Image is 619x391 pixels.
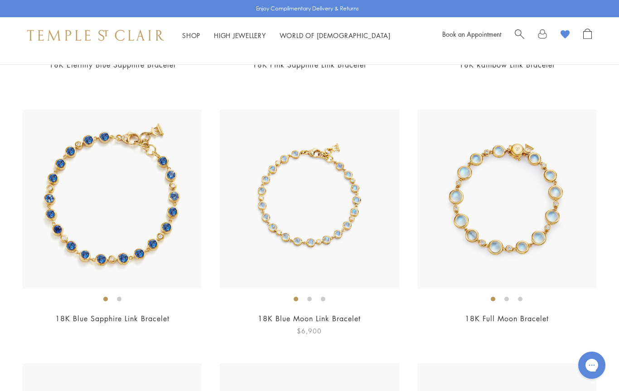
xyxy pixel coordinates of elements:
[417,110,596,289] img: 18K Full Moon Bracelet
[459,60,555,70] a: 18K Rainbow Link Bracelet
[23,110,202,289] img: 18K Blue Sapphire Link Bracelet
[561,29,570,42] a: View Wishlist
[297,326,322,336] span: $6,900
[515,29,524,42] a: Search
[256,4,359,13] p: Enjoy Complimentary Delivery & Returns
[583,29,592,42] a: Open Shopping Bag
[465,314,549,323] a: 18K Full Moon Bracelet
[49,60,176,70] a: 18K Eternity Blue Sapphire Bracelet
[252,60,366,70] a: 18K Pink Sapphire Link Bracelet
[442,29,501,39] a: Book an Appointment
[214,31,266,40] a: High JewelleryHigh Jewellery
[182,30,391,41] nav: Main navigation
[220,110,399,289] img: 18K Blue Moon Link Bracelet
[182,31,200,40] a: ShopShop
[27,30,164,41] img: Temple St. Clair
[280,31,391,40] a: World of [DEMOGRAPHIC_DATA]World of [DEMOGRAPHIC_DATA]
[55,314,169,323] a: 18K Blue Sapphire Link Bracelet
[258,314,361,323] a: 18K Blue Moon Link Bracelet
[574,348,610,382] iframe: Gorgias live chat messenger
